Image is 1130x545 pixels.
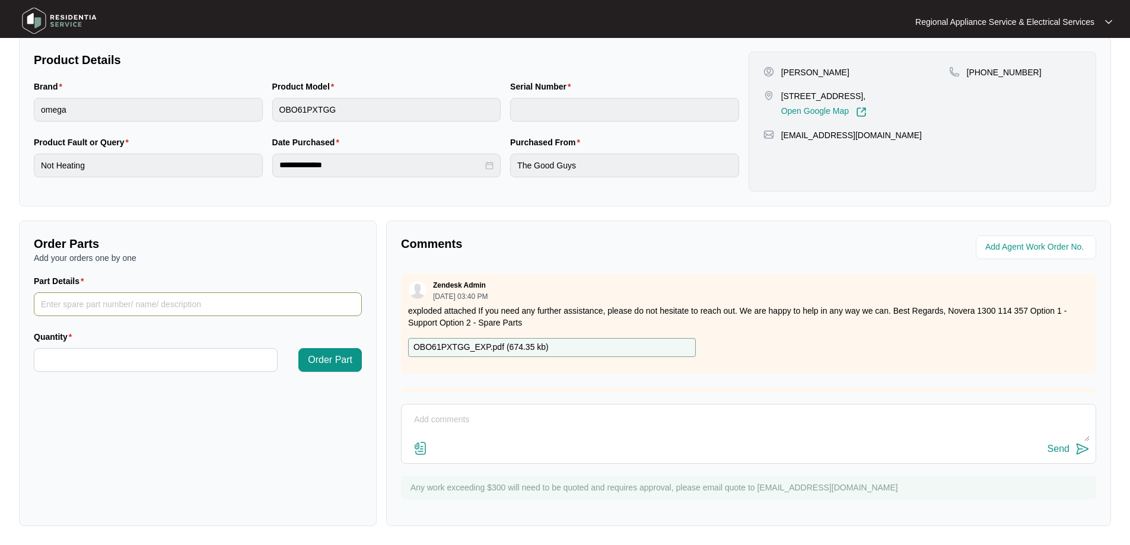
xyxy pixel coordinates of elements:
[1048,441,1090,457] button: Send
[781,129,922,141] p: [EMAIL_ADDRESS][DOMAIN_NAME]
[308,353,352,367] span: Order Part
[298,348,362,372] button: Order Part
[915,16,1094,28] p: Regional Appliance Service & Electrical Services
[401,235,740,252] p: Comments
[34,235,362,252] p: Order Parts
[410,482,1090,493] p: Any work exceeding $300 will need to be quoted and requires approval, please email quote to [EMAI...
[408,305,1089,329] p: exploded attached If you need any further assistance, please do not hesitate to reach out. We are...
[272,136,344,148] label: Date Purchased
[510,136,585,148] label: Purchased From
[510,154,739,177] input: Purchased From
[763,66,774,77] img: user-pin
[1105,19,1112,25] img: dropdown arrow
[34,136,133,148] label: Product Fault or Query
[34,331,77,343] label: Quantity
[34,154,263,177] input: Product Fault or Query
[510,98,739,122] input: Serial Number
[949,66,960,77] img: map-pin
[34,349,277,371] input: Quantity
[413,441,428,455] img: file-attachment-doc.svg
[433,293,488,300] p: [DATE] 03:40 PM
[763,90,774,101] img: map-pin
[413,341,549,354] p: OBO61PXTGG_EXP.pdf ( 674.35 kb )
[433,281,486,290] p: Zendesk Admin
[18,3,101,39] img: residentia service logo
[510,81,575,93] label: Serial Number
[34,98,263,122] input: Brand
[409,281,426,299] img: user.svg
[34,292,362,316] input: Part Details
[272,81,339,93] label: Product Model
[856,107,867,117] img: Link-External
[279,159,483,171] input: Date Purchased
[34,52,739,68] p: Product Details
[34,275,89,287] label: Part Details
[967,66,1042,78] p: [PHONE_NUMBER]
[272,98,501,122] input: Product Model
[985,240,1089,254] input: Add Agent Work Order No.
[781,90,867,102] p: [STREET_ADDRESS],
[1048,444,1069,454] div: Send
[1075,442,1090,456] img: send-icon.svg
[34,252,362,264] p: Add your orders one by one
[781,107,867,117] a: Open Google Map
[34,81,67,93] label: Brand
[781,66,849,78] p: [PERSON_NAME]
[763,129,774,140] img: map-pin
